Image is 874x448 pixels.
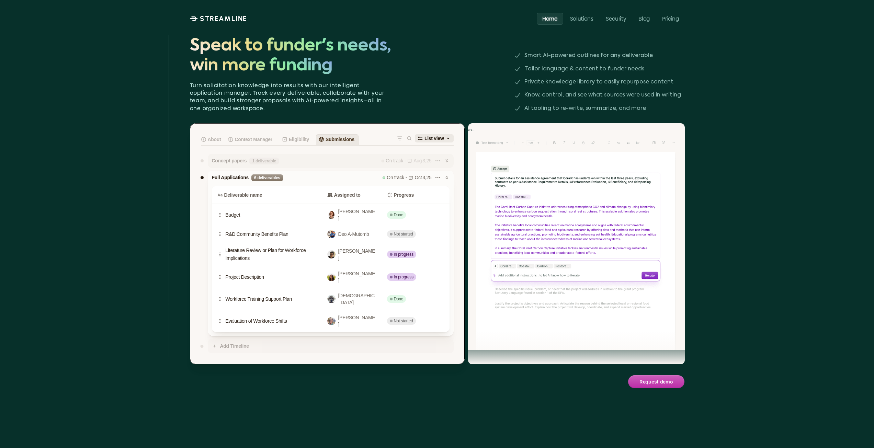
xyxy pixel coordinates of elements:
p: Turn solicitation knowledge into results with our intelligent application manager. Track every de... [190,82,387,113]
p: Request demo [639,377,673,386]
p: On track [387,175,404,181]
p: - [405,158,406,164]
p: 6 deliverables [254,173,280,182]
p: [PERSON_NAME] [338,208,376,222]
span: Speak to funder's needs, [190,36,391,56]
p: Done [394,296,404,302]
p: Done [394,212,404,218]
p: Know, control, and see what sources were used in writing [524,91,684,99]
p: 1 deliverable [252,157,276,165]
p: Home [542,15,558,22]
p: Not started [394,231,413,237]
p: Aug [413,158,422,164]
p: , [425,175,427,181]
p: [PERSON_NAME] [338,270,376,284]
p: Eligibility [289,135,309,144]
p: Workforce Training Support Plan [226,295,295,303]
p: , [425,158,427,164]
p: Assigned to [334,192,361,198]
p: Blog [638,15,650,22]
span: win more funding [190,56,333,76]
p: Literature Review or Plan for Workforce Implications [226,246,316,262]
p: Context Manager [235,135,272,144]
p: Progress [394,192,414,198]
p: R&D Community Benefits Plan [226,230,291,238]
p: 3 [422,158,425,164]
p: Solutions [570,15,593,22]
p: 25 [426,158,431,164]
p: [PERSON_NAME] [338,248,376,261]
p: Evaluation of Workforce Shifts [226,317,316,325]
p: 25 [426,175,431,181]
p: Full Applications [212,175,249,181]
a: Blog [633,12,655,24]
p: [PERSON_NAME] [338,314,376,328]
p: 3 [422,175,425,181]
p: Add Timeline [220,343,249,349]
p: Deo A-Mutomb [338,231,376,238]
p: Not started [394,318,413,324]
p: Concept papers [212,158,247,164]
p: STREAMLINE [200,14,247,23]
p: AI tooling to re-write, summarize, and more [524,105,684,112]
a: Request demo [628,375,684,388]
p: In progress [394,274,413,280]
a: Security [600,12,632,24]
a: STREAMLINE [190,14,247,23]
p: Oct [415,175,422,181]
a: Pricing [657,12,684,24]
p: Submissions [326,135,354,144]
p: Pricing [662,15,679,22]
p: Security [606,15,626,22]
p: In progress [394,251,413,257]
p: List view [424,134,444,143]
p: On track [386,158,403,164]
p: Private knowledge library to easily repurpose content [524,78,684,86]
p: Project Description [226,273,267,281]
p: Smart AI-powered outlines for any deliverable [524,52,684,59]
p: [DEMOGRAPHIC_DATA] [338,292,376,306]
p: About [208,135,221,144]
p: Tailor language & content to funder needs [524,65,684,73]
p: Budget [226,211,240,219]
a: Home [537,12,563,24]
p: - [406,175,407,181]
p: Deliverable name [224,192,262,198]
